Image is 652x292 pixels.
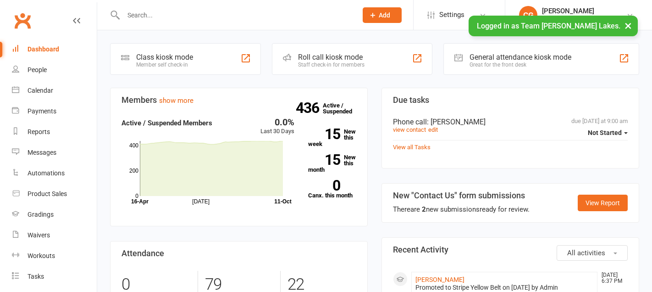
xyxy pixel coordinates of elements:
[588,124,628,141] button: Not Started
[12,266,97,287] a: Tasks
[470,53,571,62] div: General attendance kiosk mode
[136,53,193,62] div: Class kiosk mode
[12,122,97,142] a: Reports
[379,11,390,19] span: Add
[415,276,464,283] a: [PERSON_NAME]
[298,62,365,68] div: Staff check-in for members
[122,119,212,127] strong: Active / Suspended Members
[578,195,628,211] a: View Report
[12,60,97,80] a: People
[28,66,47,73] div: People
[393,204,530,215] div: There are new submissions ready for review.
[308,154,357,173] a: 15New this month
[363,7,402,23] button: Add
[308,129,357,147] a: 15New this week
[12,142,97,163] a: Messages
[12,246,97,266] a: Workouts
[567,249,605,257] span: All activities
[393,144,431,151] a: View all Tasks
[12,101,97,122] a: Payments
[557,245,628,261] button: All activities
[597,272,627,284] time: [DATE] 6:37 PM
[12,225,97,246] a: Waivers
[477,22,620,30] span: Logged in as Team [PERSON_NAME] Lakes.
[393,126,426,133] a: view contact
[122,249,356,258] h3: Attendance
[323,95,363,121] a: 436Active / Suspended
[308,180,357,198] a: 0Canx. this month
[308,153,340,167] strong: 15
[121,9,351,22] input: Search...
[12,80,97,101] a: Calendar
[393,191,530,200] h3: New "Contact Us" form submissions
[28,231,50,239] div: Waivers
[422,205,426,213] strong: 2
[28,45,59,53] div: Dashboard
[308,179,340,192] strong: 0
[519,6,537,24] div: CG
[122,95,356,105] h3: Members
[28,87,53,94] div: Calendar
[393,245,628,254] h3: Recent Activity
[298,53,365,62] div: Roll call kiosk mode
[28,252,55,259] div: Workouts
[12,39,97,60] a: Dashboard
[12,163,97,184] a: Automations
[427,118,486,126] span: : [PERSON_NAME]
[11,9,34,32] a: Clubworx
[296,101,323,115] strong: 436
[393,95,628,105] h3: Due tasks
[260,118,294,136] div: Last 30 Days
[28,169,65,177] div: Automations
[542,7,626,15] div: [PERSON_NAME]
[28,128,50,135] div: Reports
[393,118,628,126] div: Phone call
[428,126,438,133] a: edit
[28,211,54,218] div: Gradings
[136,62,193,68] div: Member self check-in
[159,96,193,105] a: show more
[439,5,464,25] span: Settings
[470,62,571,68] div: Great for the front desk
[308,127,340,141] strong: 15
[12,184,97,204] a: Product Sales
[28,190,67,197] div: Product Sales
[588,129,622,136] span: Not Started
[28,107,56,115] div: Payments
[28,273,44,280] div: Tasks
[542,15,626,23] div: Team [PERSON_NAME] Lakes
[620,16,636,35] button: ×
[28,149,56,156] div: Messages
[260,118,294,127] div: 0.0%
[12,204,97,225] a: Gradings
